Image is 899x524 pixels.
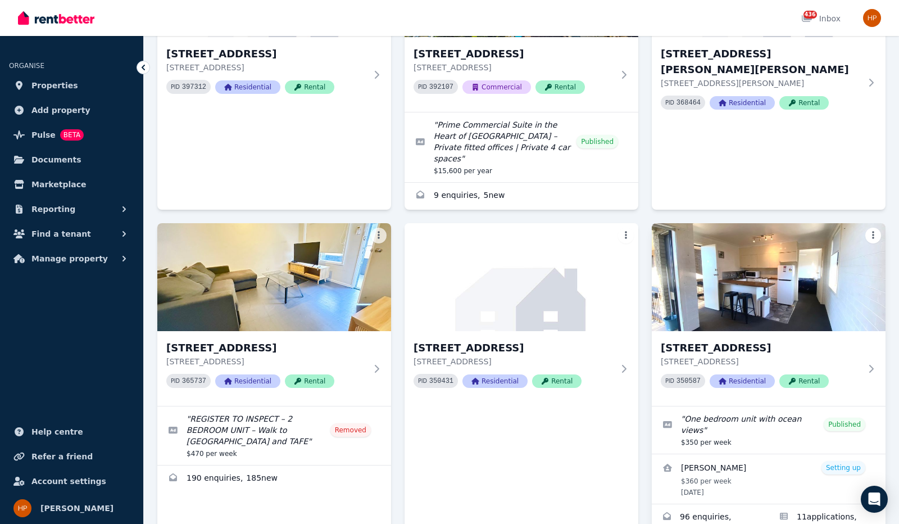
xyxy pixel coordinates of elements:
[661,78,861,89] p: [STREET_ADDRESS][PERSON_NAME]
[31,475,106,488] span: Account settings
[652,223,886,406] a: 4/364 Beach Road, Batehaven[STREET_ADDRESS][STREET_ADDRESS]PID 350587ResidentialRental
[418,378,427,384] small: PID
[414,356,614,367] p: [STREET_ADDRESS]
[414,340,614,356] h3: [STREET_ADDRESS]
[676,377,701,385] code: 350587
[31,178,86,191] span: Marketplace
[405,183,638,210] a: Enquiries for Suite 1/41 Market St, Wollongong
[779,96,829,110] span: Rental
[535,80,585,94] span: Rental
[157,223,391,406] a: 4 College Pl, Gwynneville[STREET_ADDRESS][STREET_ADDRESS]PID 365737ResidentialRental
[31,128,56,142] span: Pulse
[414,46,614,62] h3: [STREET_ADDRESS]
[861,486,888,513] div: Open Intercom Messenger
[9,74,134,97] a: Properties
[31,252,108,265] span: Manage property
[9,223,134,245] button: Find a tenant
[414,62,614,73] p: [STREET_ADDRESS]
[405,223,638,331] img: 480 Princes Highway, Woonona
[215,374,280,388] span: Residential
[9,421,134,443] a: Help centre
[9,445,134,468] a: Refer a friend
[652,454,886,504] a: View details for Nicholas Korotki-Hill
[157,406,391,465] a: Edit listing: REGISTER TO INSPECT – 2 BEDROOM UNIT – Walk to UOW and TAFE
[801,13,841,24] div: Inbox
[166,62,366,73] p: [STREET_ADDRESS]
[462,80,531,94] span: Commercial
[166,356,366,367] p: [STREET_ADDRESS]
[31,79,78,92] span: Properties
[31,227,91,241] span: Find a tenant
[9,99,134,121] a: Add property
[215,80,280,94] span: Residential
[13,499,31,517] img: Heidi P
[661,340,861,356] h3: [STREET_ADDRESS]
[405,223,638,406] a: 480 Princes Highway, Woonona[STREET_ADDRESS][STREET_ADDRESS]PID 350431ResidentialRental
[157,223,391,331] img: 4 College Pl, Gwynneville
[429,377,453,385] code: 350431
[665,378,674,384] small: PID
[665,100,674,106] small: PID
[9,470,134,493] a: Account settings
[31,103,90,117] span: Add property
[31,425,83,439] span: Help centre
[171,84,180,90] small: PID
[9,247,134,270] button: Manage property
[31,450,93,463] span: Refer a friend
[182,83,206,91] code: 397312
[462,374,528,388] span: Residential
[779,374,829,388] span: Rental
[18,10,94,26] img: RentBetter
[9,148,134,171] a: Documents
[661,46,861,78] h3: [STREET_ADDRESS][PERSON_NAME][PERSON_NAME]
[171,378,180,384] small: PID
[31,153,81,166] span: Documents
[865,228,881,243] button: More options
[60,129,84,141] span: BETA
[182,377,206,385] code: 365737
[166,340,366,356] h3: [STREET_ADDRESS]
[371,228,387,243] button: More options
[9,124,134,146] a: PulseBETA
[803,11,817,19] span: 436
[166,46,366,62] h3: [STREET_ADDRESS]
[31,202,75,216] span: Reporting
[285,80,334,94] span: Rental
[676,99,701,107] code: 368464
[532,374,582,388] span: Rental
[429,83,453,91] code: 392107
[40,502,113,515] span: [PERSON_NAME]
[710,374,775,388] span: Residential
[618,228,634,243] button: More options
[285,374,334,388] span: Rental
[9,62,44,70] span: ORGANISE
[661,356,861,367] p: [STREET_ADDRESS]
[710,96,775,110] span: Residential
[863,9,881,27] img: Heidi P
[9,173,134,196] a: Marketplace
[652,406,886,454] a: Edit listing: One bedroom unit with ocean views
[652,223,886,331] img: 4/364 Beach Road, Batehaven
[418,84,427,90] small: PID
[405,112,638,182] a: Edit listing: Prime Commercial Suite in the Heart of Wollongong – Private fitted offices | Privat...
[9,198,134,220] button: Reporting
[157,466,391,493] a: Enquiries for 4 College Pl, Gwynneville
